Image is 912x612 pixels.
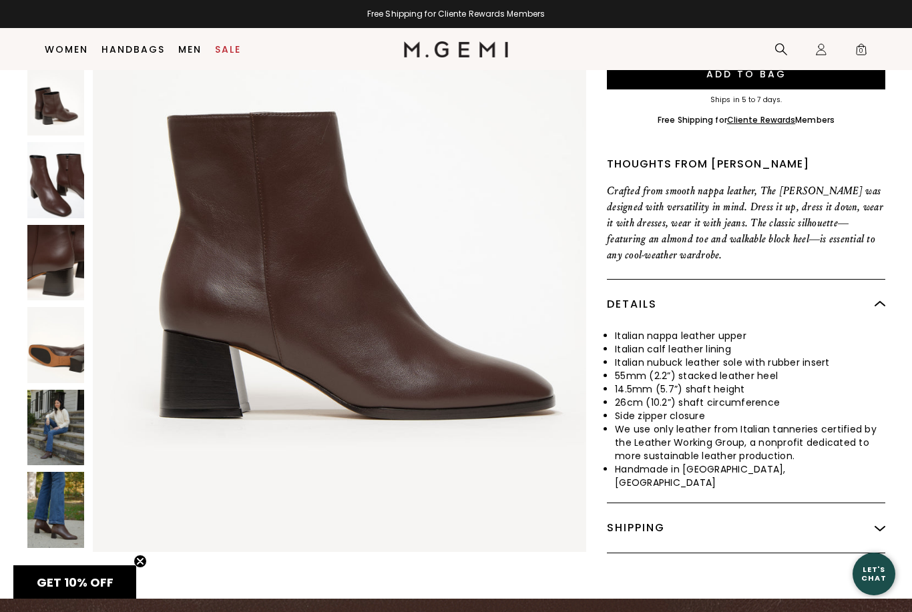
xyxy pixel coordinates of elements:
[615,463,885,489] li: Handmade in [GEOGRAPHIC_DATA], [GEOGRAPHIC_DATA]
[615,342,885,356] li: Italian calf leather lining
[404,41,509,57] img: M.Gemi
[607,183,885,263] p: Crafted from smooth nappa leather, The [PERSON_NAME] was designed with versatility in mind. Dress...
[615,396,885,409] li: 26cm (10.2”) shaft circumference
[45,44,88,55] a: Women
[615,369,885,382] li: 55mm (2.2”) stacked leather heel
[607,280,885,329] div: Details
[615,409,885,422] li: Side zipper closure
[615,422,885,463] li: We use only leather from Italian tanneries certified by the Leather Working Group, a nonprofit de...
[855,45,868,59] span: 0
[615,356,885,369] li: Italian nubuck leather sole with rubber insert
[27,307,84,382] img: The Cristina
[27,389,84,465] img: The Cristina
[27,60,84,135] img: The Cristina
[27,472,84,547] img: The Cristina
[134,555,147,568] button: Close teaser
[658,115,835,125] div: Free Shipping for Members
[13,565,136,599] div: GET 10% OFFClose teaser
[607,503,885,553] div: Shipping
[178,44,202,55] a: Men
[37,574,113,591] span: GET 10% OFF
[615,329,885,342] li: Italian nappa leather upper
[607,156,885,172] div: Thoughts from [PERSON_NAME]
[607,57,885,89] button: Add to Bag
[101,44,165,55] a: Handbags
[727,114,796,125] a: Cliente Rewards
[27,225,84,300] img: The Cristina
[607,96,885,104] div: Ships in 5 to 7 days.
[615,382,885,396] li: 14.5mm (5.7”) shaft height
[27,142,84,218] img: The Cristina
[215,44,241,55] a: Sale
[853,565,895,582] div: Let's Chat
